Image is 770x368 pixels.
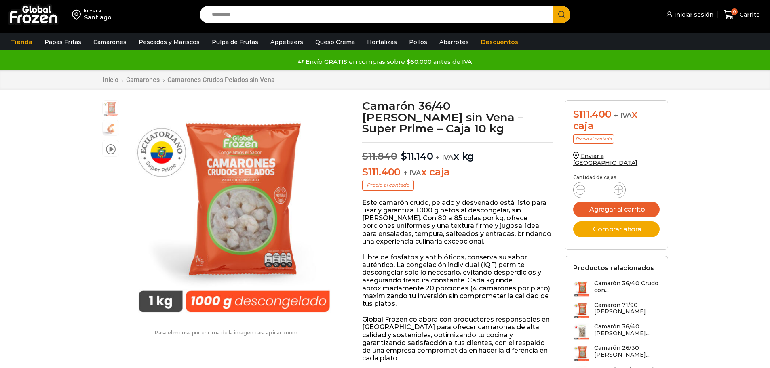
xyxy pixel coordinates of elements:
[362,166,553,178] p: x caja
[731,8,738,15] span: 0
[7,34,36,50] a: Tienda
[362,180,414,190] p: Precio al contado
[672,11,713,19] span: Iniciar sesión
[103,101,119,117] span: PM04004040
[573,175,660,180] p: Cantidad de cajas
[573,108,612,120] bdi: 111.400
[72,8,84,21] img: address-field-icon.svg
[102,76,119,84] a: Inicio
[573,221,660,237] button: Comprar ahora
[89,34,131,50] a: Camarones
[362,253,553,307] p: Libre de fosfatos y antibióticos, conserva su sabor auténtico. La congelación individual (IQF) pe...
[573,109,660,132] div: x caja
[401,150,433,162] bdi: 11.140
[126,76,160,84] a: Camarones
[573,345,660,362] a: Camarón 26/30 [PERSON_NAME]...
[594,323,660,337] h3: Camarón 36/40 [PERSON_NAME]...
[405,34,431,50] a: Pollos
[103,120,119,137] span: camaron-sin-cascara
[573,302,660,319] a: Camarón 71/90 [PERSON_NAME]...
[477,34,522,50] a: Descuentos
[594,302,660,315] h3: Camarón 71/90 [PERSON_NAME]...
[135,34,204,50] a: Pescados y Mariscos
[362,100,553,134] h1: Camarón 36/40 [PERSON_NAME] sin Vena – Super Prime – Caja 10 kg
[573,323,660,341] a: Camarón 36/40 [PERSON_NAME]...
[311,34,359,50] a: Queso Crema
[594,280,660,294] h3: Camarón 36/40 Crudo con...
[363,34,401,50] a: Hortalizas
[167,76,275,84] a: Camarones Crudos Pelados sin Vena
[362,199,553,245] p: Este camarón crudo, pelado y desvenado está listo para usar y garantiza 1.000 g netos al desconge...
[592,184,607,196] input: Product quantity
[362,166,401,178] bdi: 111.400
[573,280,660,297] a: Camarón 36/40 Crudo con...
[436,153,454,161] span: + IVA
[266,34,307,50] a: Appetizers
[573,134,614,144] p: Precio al contado
[362,150,368,162] span: $
[84,13,112,21] div: Santiago
[594,345,660,358] h3: Camarón 26/30 [PERSON_NAME]...
[573,108,579,120] span: $
[738,11,760,19] span: Carrito
[362,166,368,178] span: $
[401,150,407,162] span: $
[403,169,421,177] span: + IVA
[362,150,397,162] bdi: 11.840
[721,5,762,24] a: 0 Carrito
[614,111,632,119] span: + IVA
[102,76,275,84] nav: Breadcrumb
[84,8,112,13] div: Enviar a
[435,34,473,50] a: Abarrotes
[573,264,654,272] h2: Productos relacionados
[573,152,638,166] a: Enviar a [GEOGRAPHIC_DATA]
[553,6,570,23] button: Search button
[362,315,553,362] p: Global Frozen colabora con productores responsables en [GEOGRAPHIC_DATA] para ofrecer camarones d...
[664,6,713,23] a: Iniciar sesión
[102,330,350,336] p: Pasa el mouse por encima de la imagen para aplicar zoom
[40,34,85,50] a: Papas Fritas
[208,34,262,50] a: Pulpa de Frutas
[573,202,660,217] button: Agregar al carrito
[362,142,553,162] p: x kg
